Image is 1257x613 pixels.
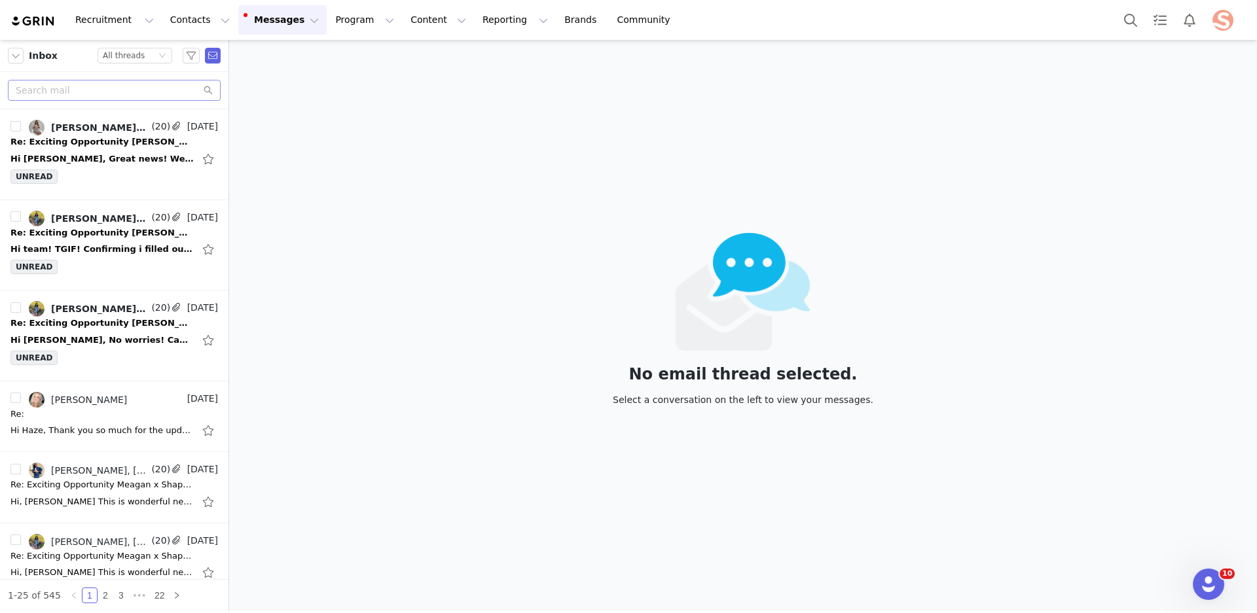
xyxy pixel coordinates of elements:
[10,135,194,149] div: Re: Exciting Opportunity Sophia x Shapermint — Let’s Create Together!
[129,587,150,603] li: Next 3 Pages
[10,351,58,365] span: UNREAD
[29,301,149,317] a: [PERSON_NAME], [PERSON_NAME], [PERSON_NAME], [PERSON_NAME], [PERSON_NAME], [PERSON_NAME], [PERSON...
[8,80,221,101] input: Search mail
[51,394,127,405] div: [PERSON_NAME]
[51,122,149,133] div: [PERSON_NAME], [PERSON_NAME], [PERSON_NAME], [PERSON_NAME], [PERSON_NAME], [PERSON_NAME]
[10,566,194,579] div: Hi, Ian This is wonderful news! Thank you so much for the quick turnaround! Please extend my appr...
[327,5,402,35] button: Program
[10,334,194,347] div: Hi Roselle, No worries! Can you please send to @Jasmine Sostegno ? x Best, SOLEIL PUUSA CREATOR M...
[29,392,45,408] img: ec3b4194-9a31-4999-8017-ecfa34c510a8.jpg
[29,534,45,550] img: fd40526d-2f3a-4641-adc4-99d9c09a0927.jpg
[1212,10,1233,31] img: f99a58a2-e820-49b2-b1c6-889a8229352e.jpeg
[10,243,194,256] div: Hi team! TGIF! Confirming i filled out the Grin info - can you double check on your end? Addition...
[129,587,150,603] span: •••
[29,463,45,478] img: 1e009048-258b-4244-a448-822355698dda.jpg
[29,392,127,408] a: [PERSON_NAME]
[114,588,128,603] a: 3
[151,588,169,603] a: 22
[29,211,45,226] img: fd40526d-2f3a-4641-adc4-99d9c09a0927.jpg
[150,587,170,603] li: 22
[113,587,129,603] li: 3
[162,5,238,35] button: Contacts
[149,534,170,548] span: (20)
[610,5,684,35] a: Community
[10,478,194,491] div: Re: Exciting Opportunity Meagan x Shapermint — Let’s Create Together!
[10,408,24,421] div: Re:
[29,120,45,135] img: 4db487ad-46dd-4a66-a17f-05b3aede94f2.jpg
[29,49,58,63] span: Inbox
[51,536,149,547] div: [PERSON_NAME], [PERSON_NAME], [PERSON_NAME], [PERSON_NAME], [PERSON_NAME], [PERSON_NAME]
[158,52,166,61] i: icon: down
[475,5,556,35] button: Reporting
[51,213,149,224] div: [PERSON_NAME], [PERSON_NAME], [PERSON_NAME], [PERSON_NAME], [PERSON_NAME]
[613,393,873,407] div: Select a conversation on the left to view your messages.
[205,48,221,63] span: Send Email
[238,5,327,35] button: Messages
[10,152,194,166] div: Hi Roxy, Great news! We look forward to seeing how Sophie's audience respond and how the video pe...
[1205,10,1247,31] button: Profile
[29,120,149,135] a: [PERSON_NAME], [PERSON_NAME], [PERSON_NAME], [PERSON_NAME], [PERSON_NAME], [PERSON_NAME]
[10,317,194,330] div: Re: Exciting Opportunity Kate x Shapermint — Let’s Create Together!
[82,587,98,603] li: 1
[10,226,194,239] div: Re: Exciting Opportunity Vanessa x Shapermint — Let’s Create Together!
[98,587,113,603] li: 2
[1116,5,1145,35] button: Search
[29,534,149,550] a: [PERSON_NAME], [PERSON_NAME], [PERSON_NAME], [PERSON_NAME], [PERSON_NAME], [PERSON_NAME]
[66,587,82,603] li: Previous Page
[10,15,56,27] img: grin logo
[169,587,185,603] li: Next Page
[149,211,170,224] span: (20)
[613,367,873,381] div: No email thread selected.
[10,550,194,563] div: Re: Exciting Opportunity Meagan x Shapermint — Let’s Create Together!
[10,260,58,274] span: UNREAD
[82,588,97,603] a: 1
[403,5,474,35] button: Content
[149,120,170,133] span: (20)
[29,301,45,317] img: fd40526d-2f3a-4641-adc4-99d9c09a0927.jpg
[556,5,608,35] a: Brands
[8,587,61,603] li: 1-25 of 545
[173,591,181,599] i: icon: right
[51,465,149,476] div: [PERSON_NAME], [PERSON_NAME], [PERSON_NAME], [PERSON_NAME], [PERSON_NAME], [PERSON_NAME]
[103,48,145,63] div: All threads
[1146,5,1175,35] a: Tasks
[1193,569,1224,600] iframe: Intercom live chat
[1175,5,1204,35] button: Notifications
[1220,569,1235,579] span: 10
[149,301,170,315] span: (20)
[10,495,194,508] div: Hi, Ian This is wonderful news! Thank you so much for the quick turnaround! Please extend my appr...
[10,424,194,437] div: Hi Haze, Thank you so much for the update! It's been a little while, and I'd absolutely love the ...
[10,169,58,184] span: UNREAD
[98,588,113,603] a: 2
[204,86,213,95] i: icon: search
[67,5,162,35] button: Recruitment
[51,304,149,314] div: [PERSON_NAME], [PERSON_NAME], [PERSON_NAME], [PERSON_NAME], [PERSON_NAME], [PERSON_NAME], [PERSON...
[676,233,811,351] img: emails-empty2x.png
[29,211,149,226] a: [PERSON_NAME], [PERSON_NAME], [PERSON_NAME], [PERSON_NAME], [PERSON_NAME]
[29,463,149,478] a: [PERSON_NAME], [PERSON_NAME], [PERSON_NAME], [PERSON_NAME], [PERSON_NAME], [PERSON_NAME]
[149,463,170,476] span: (20)
[70,591,78,599] i: icon: left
